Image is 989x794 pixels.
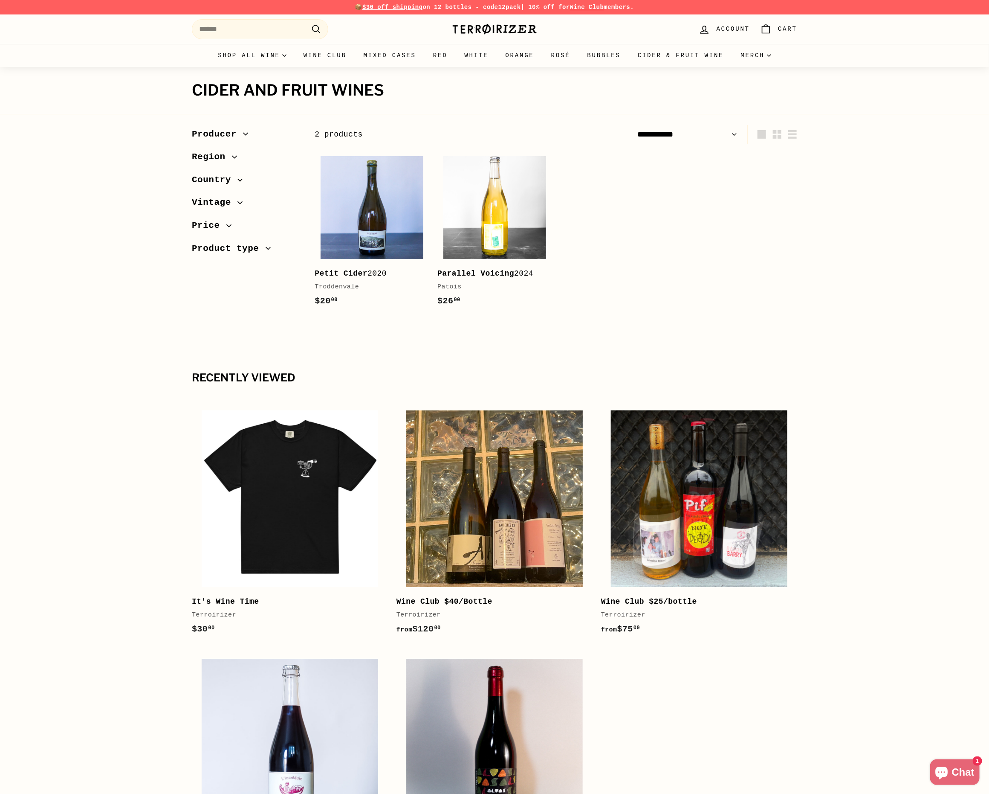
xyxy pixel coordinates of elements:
[192,173,237,187] span: Country
[579,44,629,67] a: Bubbles
[315,296,338,306] span: $20
[434,625,441,631] sup: 00
[192,218,226,233] span: Price
[362,4,423,11] span: $30 off shipping
[192,239,301,262] button: Product type
[192,127,243,142] span: Producer
[209,44,295,67] summary: Shop all wine
[192,401,388,645] a: It's Wine Time Terroirizer
[601,401,797,645] a: Wine Club $25/bottle Terroirizer
[192,216,301,239] button: Price
[755,17,802,42] a: Cart
[192,82,797,99] h1: Cider and Fruit Wines
[601,610,789,620] div: Terroirizer
[694,17,755,42] a: Account
[454,297,460,303] sup: 00
[437,269,514,278] b: Parallel Voicing
[497,44,543,67] a: Orange
[396,597,492,606] b: Wine Club $40/Bottle
[778,24,797,34] span: Cart
[295,44,355,67] a: Wine Club
[437,268,543,280] div: 2024
[192,372,797,384] div: Recently viewed
[570,4,604,11] a: Wine Club
[928,759,982,787] inbox-online-store-chat: Shopify online store chat
[498,4,521,11] strong: 12pack
[396,610,584,620] div: Terroirizer
[315,150,429,316] a: Petit Cider2020Troddenvale
[192,597,259,606] b: It's Wine Time
[192,195,237,210] span: Vintage
[717,24,750,34] span: Account
[315,128,556,141] div: 2 products
[732,44,780,67] summary: Merch
[601,597,697,606] b: Wine Club $25/bottle
[315,282,420,292] div: Troddenvale
[456,44,497,67] a: White
[331,297,338,303] sup: 00
[208,625,214,631] sup: 00
[601,624,640,634] span: $75
[396,624,441,634] span: $120
[192,3,797,12] p: 📦 on 12 bottles - code | 10% off for members.
[192,193,301,216] button: Vintage
[355,44,425,67] a: Mixed Cases
[192,624,215,634] span: $30
[633,625,640,631] sup: 00
[396,626,413,634] span: from
[192,125,301,148] button: Producer
[629,44,732,67] a: Cider & Fruit Wine
[437,296,460,306] span: $26
[315,268,420,280] div: 2020
[175,44,814,67] div: Primary
[192,171,301,194] button: Country
[601,626,617,634] span: from
[192,148,301,171] button: Region
[315,269,367,278] b: Petit Cider
[396,401,593,645] a: Wine Club $40/Bottle Terroirizer
[192,150,232,164] span: Region
[192,610,379,620] div: Terroirizer
[543,44,579,67] a: Rosé
[192,241,266,256] span: Product type
[437,282,543,292] div: Patois
[437,150,552,316] a: Parallel Voicing2024Patois
[425,44,456,67] a: Red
